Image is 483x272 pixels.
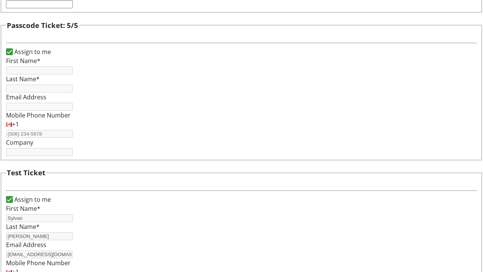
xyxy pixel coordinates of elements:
[7,20,78,31] h3: Passcode Ticket: 5/5
[6,241,46,249] label: Email Address
[13,47,51,56] label: Assign to me
[6,111,71,119] label: Mobile Phone Number
[6,259,71,267] label: Mobile Phone Number
[6,223,40,231] label: Last Name*
[6,204,40,213] label: First Name*
[6,93,46,101] label: Email Address
[7,167,45,178] h3: Test Ticket
[6,138,33,147] label: Company
[13,195,51,204] label: Assign to me
[6,57,40,65] label: First Name*
[6,130,73,138] input: (506) 234-5678
[6,75,40,83] label: Last Name*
